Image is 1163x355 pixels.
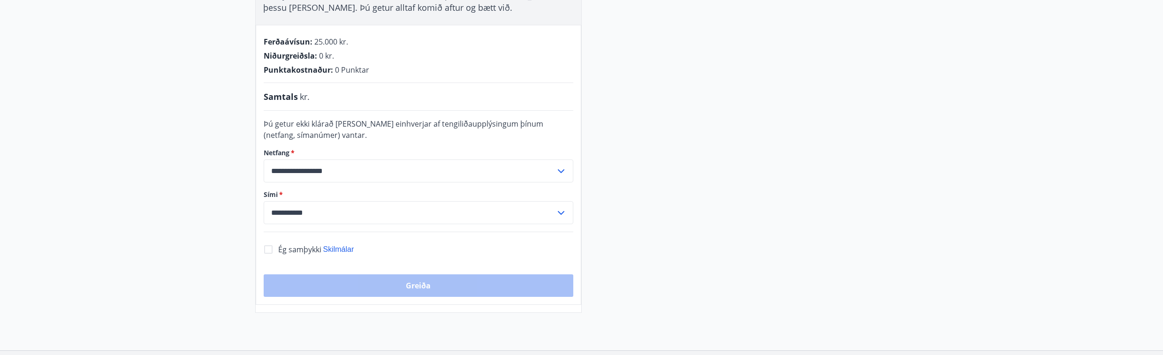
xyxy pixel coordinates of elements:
[264,65,333,75] span: Punktakostnaður :
[323,245,354,253] span: Skilmálar
[264,119,543,140] span: Þú getur ekki klárað [PERSON_NAME] einhverjar af tengiliðaupplýsingum þínum (netfang, símanúmer) ...
[264,148,573,158] label: Netfang
[264,190,573,199] label: Sími
[278,244,321,255] span: Ég samþykki
[264,51,317,61] span: Niðurgreiðsla :
[300,91,310,103] span: kr.
[264,37,312,47] span: Ferðaávísun :
[264,91,298,103] span: Samtals
[319,51,334,61] span: 0 kr.
[314,37,348,47] span: 25.000 kr.
[323,244,354,255] button: Skilmálar
[335,65,369,75] span: 0 Punktar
